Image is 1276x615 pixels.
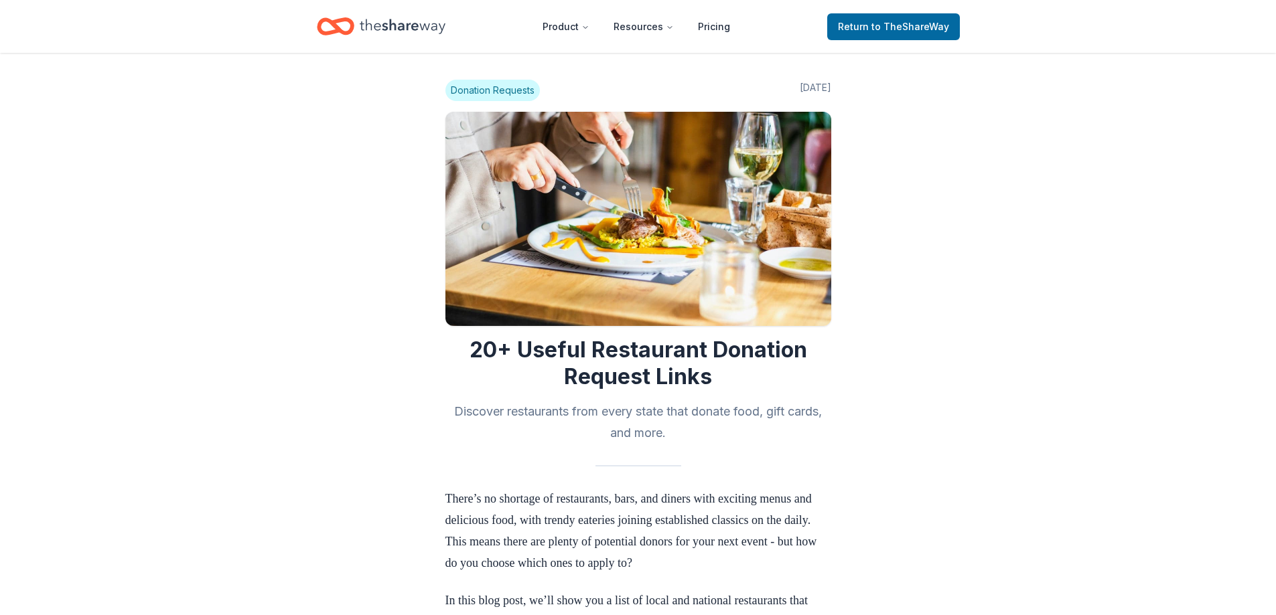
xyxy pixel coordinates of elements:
[603,13,685,40] button: Resources
[687,13,741,40] a: Pricing
[317,11,445,42] a: Home
[445,80,540,101] span: Donation Requests
[445,488,831,574] p: There’s no shortage of restaurants, bars, and diners with exciting menus and delicious food, with...
[445,337,831,390] h1: 20+ Useful Restaurant Donation Request Links
[827,13,960,40] a: Returnto TheShareWay
[532,11,741,42] nav: Main
[445,401,831,444] h2: Discover restaurants from every state that donate food, gift cards, and more.
[838,19,949,35] span: Return
[532,13,600,40] button: Product
[445,112,831,326] img: Image for 20+ Useful Restaurant Donation Request Links
[871,21,949,32] span: to TheShareWay
[800,80,831,101] span: [DATE]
